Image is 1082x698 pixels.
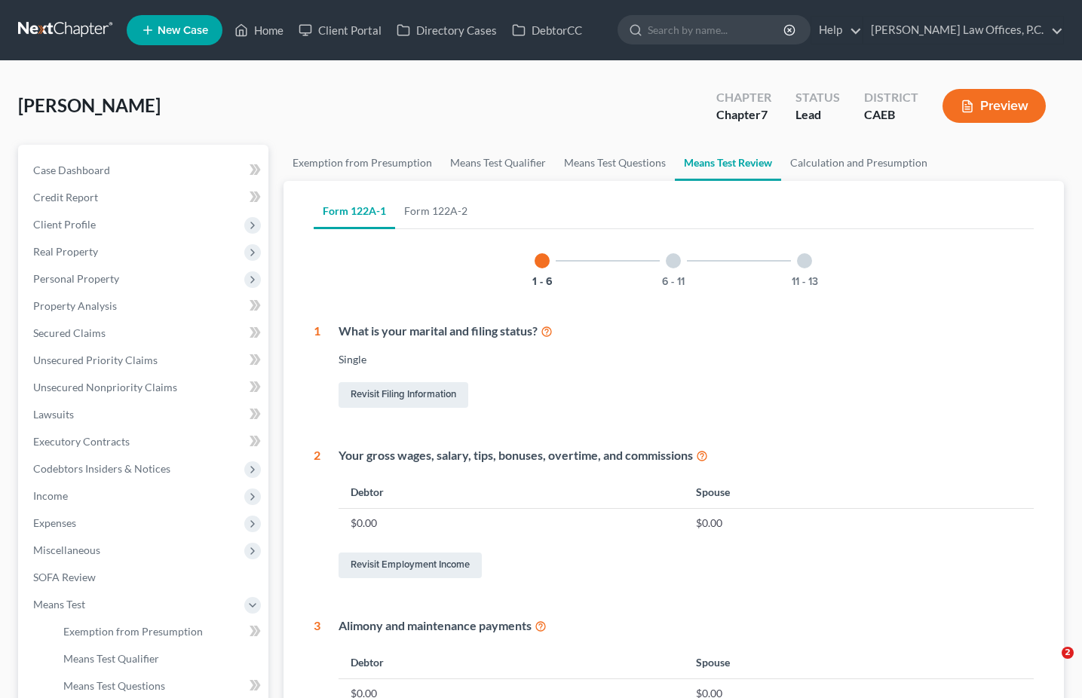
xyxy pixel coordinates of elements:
span: New Case [158,25,208,36]
a: Form 122A-2 [395,193,477,229]
a: Revisit Employment Income [339,553,482,578]
span: Lawsuits [33,408,74,421]
span: Means Test Questions [63,679,165,692]
a: Means Test Qualifier [51,645,268,672]
div: CAEB [864,106,918,124]
button: 11 - 13 [792,277,818,287]
span: Expenses [33,516,76,529]
span: 7 [761,107,768,121]
span: Income [33,489,68,502]
span: Credit Report [33,191,98,204]
th: Debtor [339,476,684,508]
a: Home [227,17,291,44]
a: Unsecured Priority Claims [21,347,268,374]
span: Miscellaneous [33,543,100,556]
th: Spouse [684,476,1034,508]
a: Exemption from Presumption [51,618,268,645]
span: Executory Contracts [33,435,130,448]
div: Alimony and maintenance payments [339,617,1034,635]
a: Case Dashboard [21,157,268,184]
a: Calculation and Presumption [781,145,936,181]
button: Preview [943,89,1046,123]
a: Executory Contracts [21,428,268,455]
a: Means Test Qualifier [441,145,555,181]
a: Secured Claims [21,320,268,347]
a: Lawsuits [21,401,268,428]
span: SOFA Review [33,571,96,583]
span: Codebtors Insiders & Notices [33,462,170,475]
div: Status [795,89,840,106]
div: Lead [795,106,840,124]
div: Single [339,352,1034,367]
span: Case Dashboard [33,164,110,176]
th: Spouse [684,647,1034,679]
a: Form 122A-1 [314,193,395,229]
a: Property Analysis [21,292,268,320]
span: Exemption from Presumption [63,625,203,638]
a: [PERSON_NAME] Law Offices, P.C. [863,17,1063,44]
span: Personal Property [33,272,119,285]
input: Search by name... [648,16,786,44]
span: Unsecured Priority Claims [33,354,158,366]
div: 2 [314,447,320,581]
a: Exemption from Presumption [284,145,441,181]
td: $0.00 [684,509,1034,537]
a: SOFA Review [21,564,268,591]
span: Client Profile [33,218,96,231]
iframe: Intercom live chat [1031,647,1067,683]
th: Debtor [339,647,684,679]
div: Chapter [716,89,771,106]
a: DebtorCC [504,17,590,44]
a: Means Test Review [675,145,781,181]
a: Revisit Filing Information [339,382,468,408]
a: Help [811,17,862,44]
a: Directory Cases [389,17,504,44]
span: Means Test Qualifier [63,652,159,665]
span: [PERSON_NAME] [18,94,161,116]
div: District [864,89,918,106]
div: Chapter [716,106,771,124]
span: Unsecured Nonpriority Claims [33,381,177,393]
div: 1 [314,323,320,411]
div: Your gross wages, salary, tips, bonuses, overtime, and commissions [339,447,1034,464]
a: Means Test Questions [555,145,675,181]
button: 1 - 6 [532,277,553,287]
button: 6 - 11 [662,277,685,287]
span: Secured Claims [33,326,106,339]
td: $0.00 [339,509,684,537]
span: 2 [1062,647,1074,659]
a: Credit Report [21,184,268,211]
div: What is your marital and filing status? [339,323,1034,340]
span: Means Test [33,598,85,611]
span: Real Property [33,245,98,258]
a: Unsecured Nonpriority Claims [21,374,268,401]
span: Property Analysis [33,299,117,312]
a: Client Portal [291,17,389,44]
